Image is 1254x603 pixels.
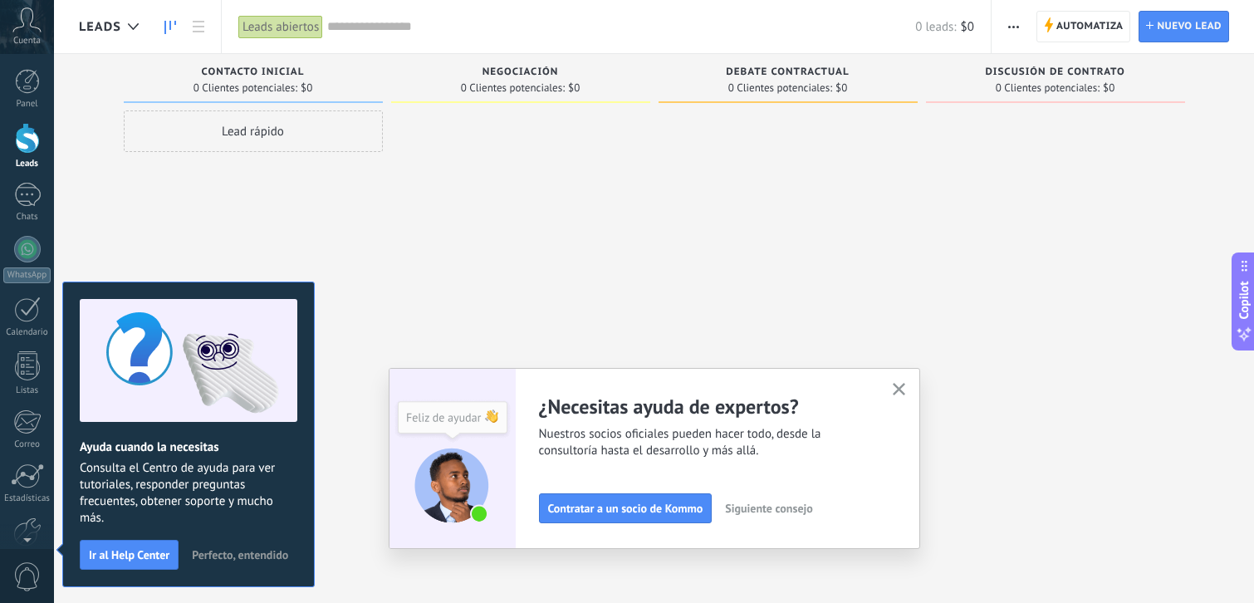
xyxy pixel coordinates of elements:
[667,66,909,81] div: Debate contractual
[3,327,51,338] div: Calendario
[399,66,642,81] div: Negociación
[3,159,51,169] div: Leads
[193,83,297,93] span: 0 Clientes potenciales:
[539,493,713,523] button: Contratar a un socio de Kommo
[184,11,213,43] a: Lista
[539,394,873,419] h2: ¿Necesitas ayuda de expertos?
[156,11,184,43] a: Leads
[3,493,51,504] div: Estadísticas
[1036,11,1131,42] a: Automatiza
[461,83,565,93] span: 0 Clientes potenciales:
[80,460,297,527] span: Consulta el Centro de ayuda para ver tutoriales, responder preguntas frecuentes, obtener soporte ...
[301,83,312,93] span: $0
[725,502,812,514] span: Siguiente consejo
[192,549,288,561] span: Perfecto, entendido
[482,66,559,78] span: Negociación
[1056,12,1124,42] span: Automatiza
[184,542,296,567] button: Perfecto, entendido
[3,439,51,450] div: Correo
[3,267,51,283] div: WhatsApp
[985,66,1124,78] span: Discusión de contrato
[238,15,323,39] div: Leads abiertos
[726,66,849,78] span: Debate contractual
[718,496,820,521] button: Siguiente consejo
[80,540,179,570] button: Ir al Help Center
[934,66,1177,81] div: Discusión de contrato
[996,83,1100,93] span: 0 Clientes potenciales:
[124,110,383,152] div: Lead rápido
[132,66,375,81] div: Contacto inicial
[79,19,121,35] span: Leads
[3,212,51,223] div: Chats
[835,83,847,93] span: $0
[539,426,873,459] span: Nuestros socios oficiales pueden hacer todo, desde la consultoría hasta el desarrollo y más allá.
[202,66,305,78] span: Contacto inicial
[3,99,51,110] div: Panel
[1002,11,1026,42] button: Más
[1139,11,1229,42] a: Nuevo lead
[548,502,703,514] span: Contratar a un socio de Kommo
[1157,12,1222,42] span: Nuevo lead
[915,19,956,35] span: 0 leads:
[728,83,832,93] span: 0 Clientes potenciales:
[89,549,169,561] span: Ir al Help Center
[1103,83,1114,93] span: $0
[13,36,41,47] span: Cuenta
[1236,282,1252,320] span: Copilot
[568,83,580,93] span: $0
[3,385,51,396] div: Listas
[80,439,297,455] h2: Ayuda cuando la necesitas
[961,19,974,35] span: $0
